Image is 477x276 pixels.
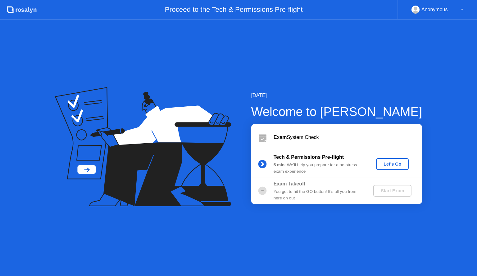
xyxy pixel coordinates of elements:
button: Start Exam [373,185,411,197]
div: Welcome to [PERSON_NAME] [251,102,422,121]
div: System Check [274,134,422,141]
div: You get to hit the GO button! It’s all you from here on out [274,189,363,201]
div: Anonymous [421,6,448,14]
div: Let's Go [379,162,406,167]
b: Exam Takeoff [274,181,306,186]
div: : We’ll help you prepare for a no-stress exam experience [274,162,363,175]
b: Exam [274,135,287,140]
button: Let's Go [376,158,409,170]
b: 5 min [274,162,285,167]
div: [DATE] [251,92,422,99]
div: ▼ [461,6,464,14]
div: Start Exam [376,188,409,193]
b: Tech & Permissions Pre-flight [274,154,344,160]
